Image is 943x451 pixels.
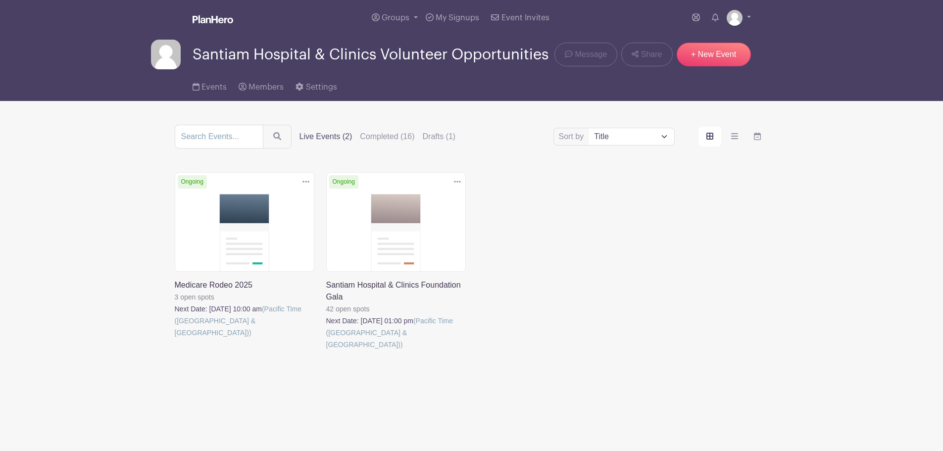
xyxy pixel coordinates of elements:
span: Members [248,83,284,91]
input: Search Events... [175,125,263,149]
a: Message [554,43,617,66]
label: Sort by [559,131,587,143]
img: default-ce2991bfa6775e67f084385cd625a349d9dcbb7a52a09fb2fda1e96e2d18dcdb.png [151,40,181,69]
a: + New Event [677,43,751,66]
span: Settings [306,83,337,91]
div: order and view [698,127,769,147]
label: Completed (16) [360,131,414,143]
a: Events [193,69,227,101]
a: Members [239,69,284,101]
span: Events [201,83,227,91]
img: default-ce2991bfa6775e67f084385cd625a349d9dcbb7a52a09fb2fda1e96e2d18dcdb.png [727,10,743,26]
span: Message [575,49,607,60]
span: My Signups [436,14,479,22]
span: Event Invites [501,14,549,22]
span: Share [641,49,662,60]
img: logo_white-6c42ec7e38ccf1d336a20a19083b03d10ae64f83f12c07503d8b9e83406b4c7d.svg [193,15,233,23]
a: Share [621,43,672,66]
span: Groups [382,14,409,22]
a: Settings [296,69,337,101]
span: Santiam Hospital & Clinics Volunteer Opportunities [193,47,548,63]
label: Drafts (1) [423,131,456,143]
label: Live Events (2) [299,131,352,143]
div: filters [299,131,464,143]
